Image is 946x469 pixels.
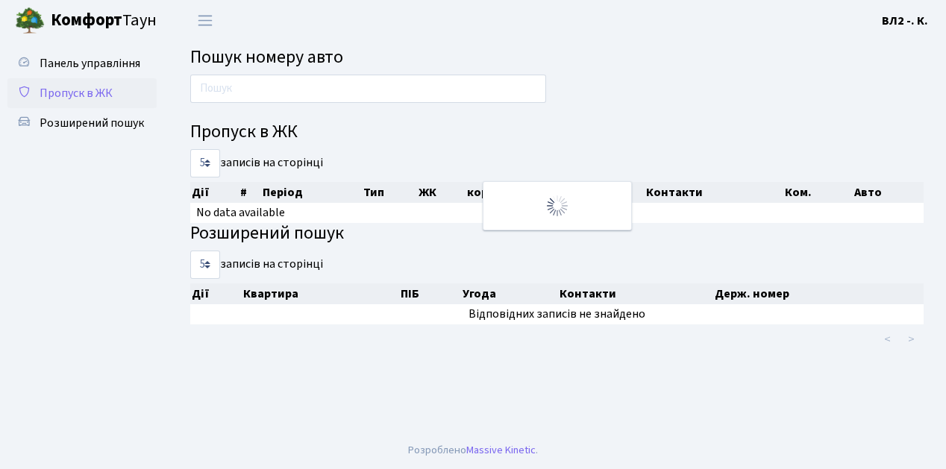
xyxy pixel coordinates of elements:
[40,85,113,101] span: Пропуск в ЖК
[51,8,157,34] span: Таун
[882,12,928,30] a: ВЛ2 -. К.
[190,122,924,143] h4: Пропуск в ЖК
[187,8,224,33] button: Переключити навігацію
[190,44,343,70] span: Пошук номеру авто
[239,182,261,203] th: #
[261,182,362,203] th: Період
[713,283,924,304] th: Держ. номер
[51,8,122,32] b: Комфорт
[190,149,323,177] label: записів на сторінці
[466,182,545,203] th: корп.
[190,75,546,103] input: Пошук
[645,182,783,203] th: Контакти
[7,78,157,108] a: Пропуск в ЖК
[399,283,461,304] th: ПІБ
[7,108,157,138] a: Розширений пошук
[40,55,140,72] span: Панель управління
[40,115,144,131] span: Розширений пошук
[362,182,417,203] th: Тип
[466,442,536,458] a: Massive Kinetic
[545,194,569,218] img: Обробка...
[783,182,853,203] th: Ком.
[417,182,466,203] th: ЖК
[242,283,399,304] th: Квартира
[190,283,242,304] th: Дії
[190,304,924,324] td: Відповідних записів не знайдено
[461,283,558,304] th: Угода
[853,182,924,203] th: Авто
[15,6,45,36] img: logo.png
[190,203,924,223] td: No data available
[7,48,157,78] a: Панель управління
[408,442,538,459] div: Розроблено .
[190,223,924,245] h4: Розширений пошук
[882,13,928,29] b: ВЛ2 -. К.
[190,251,323,279] label: записів на сторінці
[190,182,239,203] th: Дії
[190,149,220,177] select: записів на сторінці
[558,283,714,304] th: Контакти
[190,251,220,279] select: записів на сторінці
